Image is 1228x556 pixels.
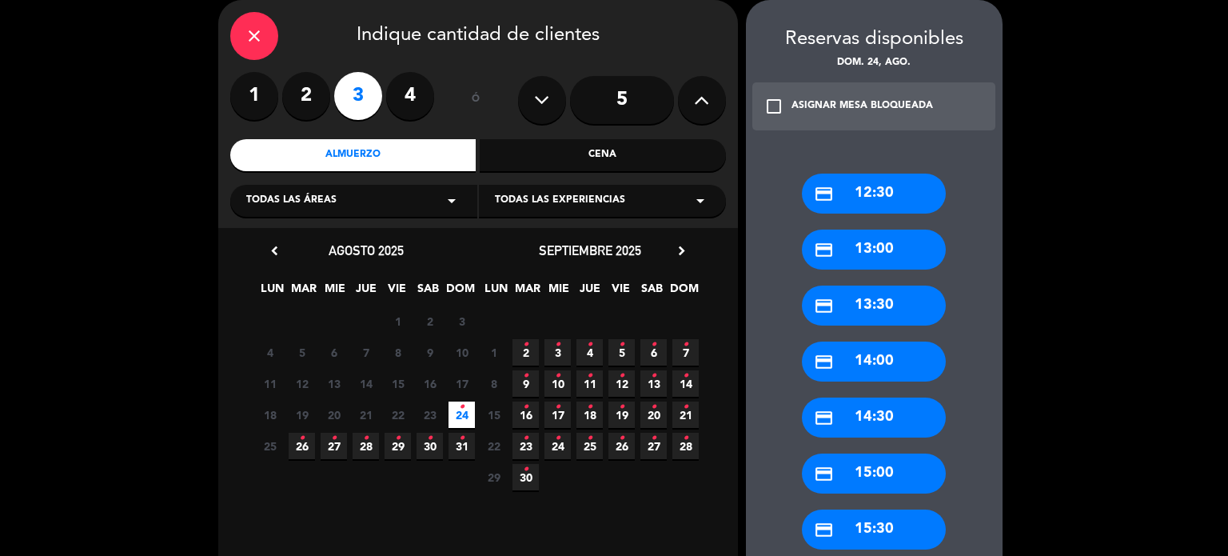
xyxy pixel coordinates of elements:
[480,433,507,459] span: 22
[245,26,264,46] i: close
[619,332,624,358] i: •
[257,339,283,366] span: 4
[480,402,507,428] span: 15
[619,363,624,389] i: •
[257,402,283,428] span: 18
[512,402,539,428] span: 16
[321,279,348,306] span: MIE
[619,394,624,420] i: •
[450,72,502,128] div: ó
[321,339,347,366] span: 6
[480,464,507,490] span: 29
[576,433,603,459] span: 25
[385,433,411,459] span: 29
[672,339,699,366] span: 7
[651,426,656,451] i: •
[608,402,635,428] span: 19
[640,402,667,428] span: 20
[608,339,635,366] span: 5
[514,279,540,306] span: MAR
[495,193,625,209] span: Todas las experiencias
[480,370,507,397] span: 8
[385,370,411,397] span: 15
[331,426,337,451] i: •
[395,426,401,451] i: •
[814,352,834,372] i: credit_card
[417,370,443,397] span: 16
[385,339,411,366] span: 8
[814,520,834,540] i: credit_card
[802,510,946,550] div: 15:30
[802,342,946,382] div: 14:00
[539,242,641,258] span: septiembre 2025
[587,332,592,358] i: •
[523,363,528,389] i: •
[651,332,656,358] i: •
[576,279,603,306] span: JUE
[289,339,315,366] span: 5
[257,370,283,397] span: 11
[449,339,475,366] span: 10
[555,426,560,451] i: •
[523,457,528,482] i: •
[802,174,946,214] div: 12:30
[446,279,472,306] span: DOM
[640,339,667,366] span: 6
[814,408,834,428] i: credit_card
[683,394,688,420] i: •
[289,370,315,397] span: 12
[523,426,528,451] i: •
[587,426,592,451] i: •
[672,402,699,428] span: 21
[449,308,475,334] span: 3
[814,296,834,316] i: credit_card
[483,279,509,306] span: LUN
[576,339,603,366] span: 4
[555,394,560,420] i: •
[544,339,571,366] span: 3
[746,55,1003,71] div: dom. 24, ago.
[386,72,434,120] label: 4
[290,279,317,306] span: MAR
[608,433,635,459] span: 26
[764,97,783,116] i: check_box_outline_blank
[651,363,656,389] i: •
[512,433,539,459] span: 23
[608,370,635,397] span: 12
[639,279,665,306] span: SAB
[576,370,603,397] span: 11
[417,433,443,459] span: 30
[321,402,347,428] span: 20
[791,98,933,114] div: ASIGNAR MESA BLOQUEADA
[545,279,572,306] span: MIE
[259,279,285,306] span: LUN
[289,402,315,428] span: 19
[512,339,539,366] span: 2
[334,72,382,120] label: 3
[230,12,726,60] div: Indique cantidad de clientes
[415,279,441,306] span: SAB
[385,308,411,334] span: 1
[329,242,404,258] span: agosto 2025
[672,433,699,459] span: 28
[480,339,507,366] span: 1
[802,230,946,270] div: 13:00
[814,240,834,260] i: credit_card
[442,191,461,210] i: arrow_drop_down
[512,370,539,397] span: 9
[683,426,688,451] i: •
[230,139,476,171] div: Almuerzo
[385,402,411,428] span: 22
[417,308,443,334] span: 2
[576,402,603,428] span: 18
[417,402,443,428] span: 23
[459,426,464,451] i: •
[289,433,315,459] span: 26
[683,363,688,389] i: •
[523,394,528,420] i: •
[321,433,347,459] span: 27
[608,279,634,306] span: VIE
[449,433,475,459] span: 31
[417,339,443,366] span: 9
[587,394,592,420] i: •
